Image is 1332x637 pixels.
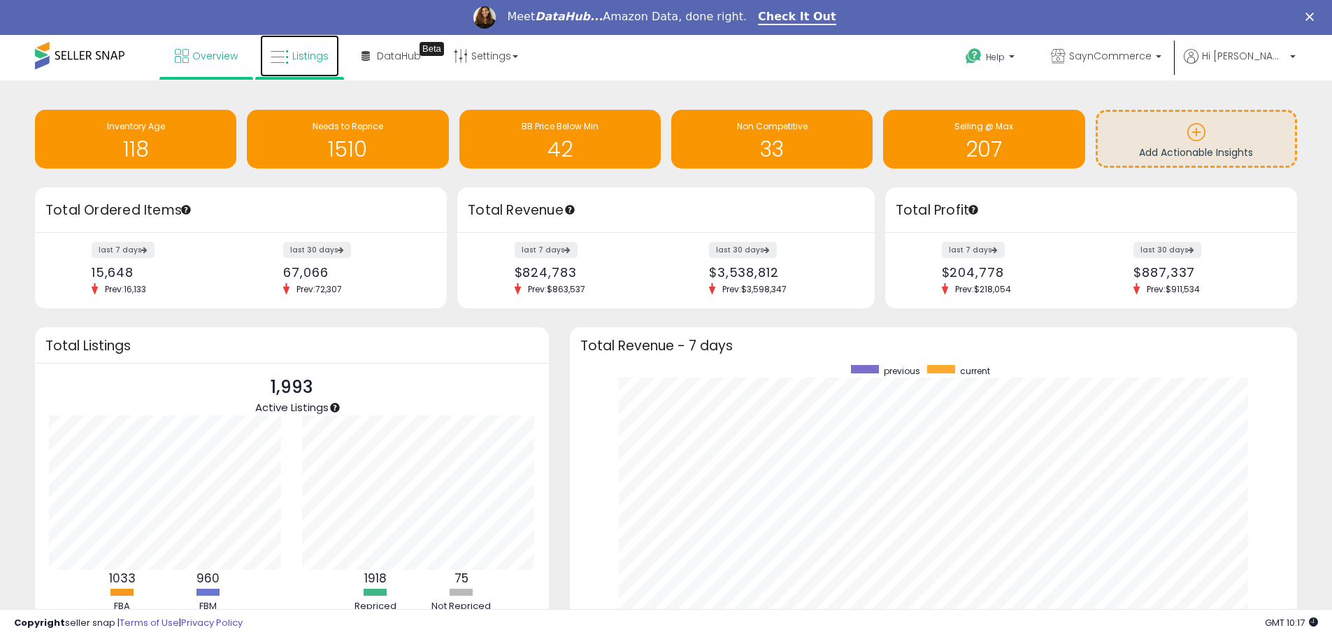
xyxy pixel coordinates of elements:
[454,570,468,587] b: 75
[255,400,329,415] span: Active Listings
[92,265,231,280] div: 15,648
[120,616,179,629] a: Terms of Use
[737,120,808,132] span: Non Competitive
[45,341,538,351] h3: Total Listings
[260,35,339,77] a: Listings
[45,201,436,220] h3: Total Ordered Items
[473,6,496,29] img: Profile image for Georgie
[468,201,864,220] h3: Total Revenue
[521,283,592,295] span: Prev: $863,537
[948,283,1018,295] span: Prev: $218,054
[292,49,329,63] span: Listings
[1069,49,1152,63] span: SaynCommerce
[80,600,164,613] div: FBA
[1098,112,1295,166] a: Add Actionable Insights
[1305,13,1319,21] div: Close
[1184,49,1296,80] a: Hi [PERSON_NAME]
[98,283,153,295] span: Prev: 16,133
[313,120,383,132] span: Needs to Reprice
[1133,265,1273,280] div: $887,337
[678,138,866,161] h1: 33
[965,48,982,65] i: Get Help
[883,110,1084,169] a: Selling @ Max 207
[942,242,1005,258] label: last 7 days
[42,138,229,161] h1: 118
[960,365,990,377] span: current
[466,138,654,161] h1: 42
[334,600,417,613] div: Repriced
[1133,242,1201,258] label: last 30 days
[196,570,220,587] b: 960
[715,283,794,295] span: Prev: $3,598,347
[420,600,503,613] div: Not Repriced
[564,203,576,216] div: Tooltip anchor
[164,35,248,77] a: Overview
[942,265,1081,280] div: $204,778
[1265,616,1318,629] span: 2025-10-7 10:17 GMT
[14,617,243,630] div: seller snap | |
[377,49,421,63] span: DataHub
[515,265,656,280] div: $824,783
[364,570,387,587] b: 1918
[1139,145,1253,159] span: Add Actionable Insights
[522,120,599,132] span: BB Price Below Min
[283,242,351,258] label: last 30 days
[954,120,1013,132] span: Selling @ Max
[459,110,661,169] a: BB Price Below Min 42
[709,242,777,258] label: last 30 days
[967,203,980,216] div: Tooltip anchor
[507,10,747,24] div: Meet Amazon Data, done right.
[283,265,422,280] div: 67,066
[986,51,1005,63] span: Help
[420,42,444,56] div: Tooltip anchor
[535,10,603,23] i: DataHub...
[954,37,1029,80] a: Help
[192,49,238,63] span: Overview
[671,110,873,169] a: Non Competitive 33
[890,138,1077,161] h1: 207
[289,283,349,295] span: Prev: 72,307
[92,242,155,258] label: last 7 days
[254,138,441,161] h1: 1510
[515,242,578,258] label: last 7 days
[896,201,1287,220] h3: Total Profit
[180,203,192,216] div: Tooltip anchor
[351,35,431,77] a: DataHub
[884,365,920,377] span: previous
[1040,35,1172,80] a: SaynCommerce
[709,265,850,280] div: $3,538,812
[166,600,250,613] div: FBM
[1140,283,1207,295] span: Prev: $911,534
[255,374,329,401] p: 1,993
[1202,49,1286,63] span: Hi [PERSON_NAME]
[247,110,448,169] a: Needs to Reprice 1510
[14,616,65,629] strong: Copyright
[107,120,165,132] span: Inventory Age
[329,401,341,414] div: Tooltip anchor
[181,616,243,629] a: Privacy Policy
[758,10,836,25] a: Check It Out
[580,341,1287,351] h3: Total Revenue - 7 days
[109,570,136,587] b: 1033
[35,110,236,169] a: Inventory Age 118
[443,35,529,77] a: Settings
